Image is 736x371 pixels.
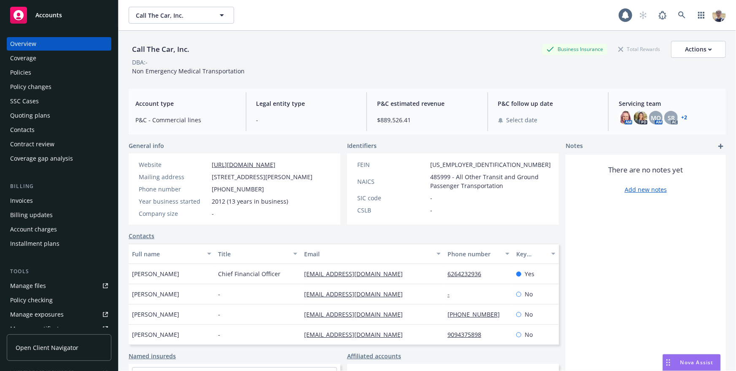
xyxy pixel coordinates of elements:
div: Contract review [10,137,54,151]
div: Phone number [139,185,208,194]
div: Actions [685,41,712,57]
div: Full name [132,250,202,258]
a: Start snowing [635,7,652,24]
a: [EMAIL_ADDRESS][DOMAIN_NAME] [304,290,410,298]
a: Invoices [7,194,111,207]
a: Installment plans [7,237,111,250]
span: Servicing team [619,99,719,108]
a: Contract review [7,137,111,151]
a: Account charges [7,223,111,236]
div: Title [218,250,288,258]
span: - [218,290,220,298]
span: - [212,209,214,218]
a: Coverage gap analysis [7,152,111,165]
div: Phone number [448,250,500,258]
span: Manage exposures [7,308,111,321]
div: Contacts [10,123,35,137]
span: MQ [651,113,661,122]
span: - [430,194,432,202]
a: Contacts [7,123,111,137]
span: Notes [566,141,583,151]
a: Coverage [7,51,111,65]
div: Key contact [516,250,546,258]
a: Policy changes [7,80,111,94]
a: [PHONE_NUMBER] [448,310,507,318]
span: [STREET_ADDRESS][PERSON_NAME] [212,172,313,181]
span: $889,526.41 [377,116,477,124]
div: FEIN [357,160,427,169]
div: Company size [139,209,208,218]
div: Call The Car, Inc. [129,44,193,55]
span: [US_EMPLOYER_IDENTIFICATION_NUMBER] [430,160,551,169]
button: Key contact [513,244,559,264]
span: Accounts [35,12,62,19]
div: Policy changes [10,80,51,94]
div: SSC Cases [10,94,39,108]
button: Call The Car, Inc. [129,7,234,24]
a: [URL][DOMAIN_NAME] [212,161,275,169]
span: [PHONE_NUMBER] [212,185,264,194]
span: Account type [135,99,236,108]
a: [EMAIL_ADDRESS][DOMAIN_NAME] [304,331,410,339]
a: Policies [7,66,111,79]
a: Manage certificates [7,322,111,336]
span: There are no notes yet [609,165,683,175]
button: Title [215,244,301,264]
div: Billing updates [10,208,53,222]
span: [PERSON_NAME] [132,310,179,319]
a: Billing updates [7,208,111,222]
a: SSC Cases [7,94,111,108]
span: 2012 (13 years in business) [212,197,288,206]
a: Policy checking [7,293,111,307]
a: - [448,290,456,298]
img: photo [619,111,632,124]
span: - [430,206,432,215]
span: SR [668,113,675,122]
a: Contacts [129,231,154,240]
span: - [256,116,357,124]
a: Named insureds [129,352,176,360]
a: Search [674,7,690,24]
a: [EMAIL_ADDRESS][DOMAIN_NAME] [304,270,410,278]
span: 485999 - All Other Transit and Ground Passenger Transportation [430,172,551,190]
a: Quoting plans [7,109,111,122]
img: photo [712,8,726,22]
span: P&C - Commercial lines [135,116,236,124]
div: Invoices [10,194,33,207]
span: - [218,330,220,339]
div: Website [139,160,208,169]
span: [PERSON_NAME] [132,290,179,298]
div: CSLB [357,206,427,215]
a: Manage files [7,279,111,293]
span: Identifiers [347,141,377,150]
div: Email [304,250,431,258]
a: Add new notes [625,185,667,194]
div: Coverage gap analysis [10,152,73,165]
span: Yes [525,269,534,278]
span: P&C estimated revenue [377,99,477,108]
span: P&C follow up date [498,99,599,108]
div: Business Insurance [542,44,607,54]
button: Actions [671,41,726,58]
a: Switch app [693,7,710,24]
span: Call The Car, Inc. [136,11,209,20]
a: add [716,141,726,151]
span: - [218,310,220,319]
a: Affiliated accounts [347,352,401,360]
a: 9094375898 [448,331,488,339]
div: DBA: - [132,58,148,67]
div: Policies [10,66,31,79]
div: SIC code [357,194,427,202]
span: Non Emergency Medical Transportation [132,67,245,75]
span: General info [129,141,164,150]
span: No [525,310,533,319]
span: [PERSON_NAME] [132,330,179,339]
span: Select date [507,116,538,124]
span: Open Client Navigator [16,343,78,352]
div: Manage certificates [10,322,65,336]
div: Overview [10,37,36,51]
div: Total Rewards [614,44,664,54]
span: [PERSON_NAME] [132,269,179,278]
a: Overview [7,37,111,51]
div: Year business started [139,197,208,206]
